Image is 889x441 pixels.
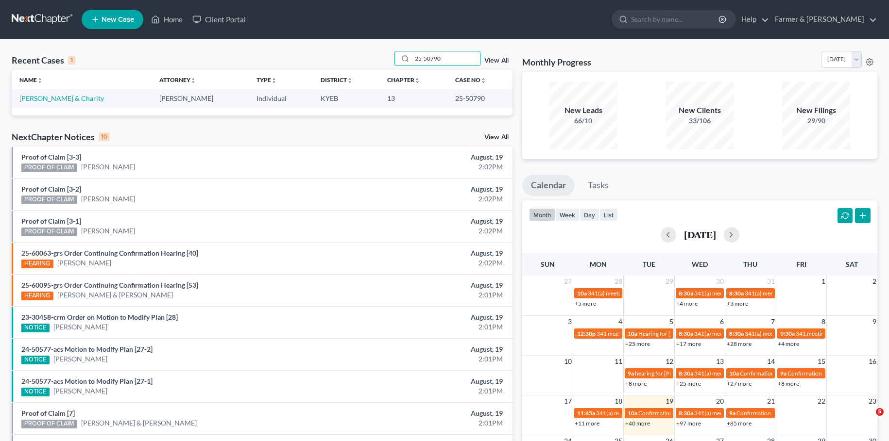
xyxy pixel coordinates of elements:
[81,226,135,236] a: [PERSON_NAME]
[614,276,623,287] span: 28
[614,356,623,367] span: 11
[21,313,178,321] a: 23-30458-crm Order on Motion to Modify Plan [28]
[37,78,43,83] i: unfold_more
[856,408,879,431] iframe: Intercom live chat
[778,340,799,347] a: +4 more
[766,356,776,367] span: 14
[780,370,786,377] span: 9a
[81,418,197,428] a: [PERSON_NAME] & [PERSON_NAME]
[21,420,77,428] div: PROOF OF CLAIM
[21,163,77,172] div: PROOF OF CLAIM
[625,420,650,427] a: +40 more
[679,290,693,297] span: 8:30a
[846,260,858,268] span: Sat
[387,76,420,83] a: Chapterunfold_more
[770,316,776,327] span: 7
[676,300,698,307] a: +4 more
[727,380,752,387] a: +27 more
[53,386,107,396] a: [PERSON_NAME]
[614,395,623,407] span: 18
[349,344,503,354] div: August, 19
[21,153,81,161] a: Proof of Claim [3-3]
[21,249,198,257] a: 25-60063-grs Order Continuing Confirmation Hearing [40]
[715,395,725,407] span: 20
[12,54,75,66] div: Recent Cases
[736,409,847,417] span: Confirmation hearing for [PERSON_NAME]
[541,260,555,268] span: Sun
[694,370,839,377] span: 341(a) meeting for [PERSON_NAME] & [PERSON_NAME]
[447,89,513,107] td: 25-50790
[635,370,761,377] span: hearing for [PERSON_NAME] & [PERSON_NAME]
[563,356,573,367] span: 10
[12,131,110,143] div: NextChapter Notices
[21,356,50,364] div: NOTICE
[770,11,877,28] a: Farmer & [PERSON_NAME]
[349,216,503,226] div: August, 19
[349,226,503,236] div: 2:02PM
[676,420,701,427] a: +97 more
[727,340,752,347] a: +28 more
[817,395,826,407] span: 22
[821,316,826,327] span: 8
[817,356,826,367] span: 15
[577,409,595,417] span: 11:45a
[455,76,486,83] a: Case Nounfold_more
[580,208,599,221] button: day
[21,292,53,300] div: HEARING
[53,354,107,364] a: [PERSON_NAME]
[57,258,111,268] a: [PERSON_NAME]
[379,89,447,107] td: 13
[628,409,637,417] span: 10a
[694,330,821,337] span: 341(a) meeting for Greisis De La [PERSON_NAME]
[563,276,573,287] span: 27
[21,260,53,268] div: HEARING
[19,94,104,102] a: [PERSON_NAME] & Charity
[715,356,725,367] span: 13
[484,57,509,64] a: View All
[766,395,776,407] span: 21
[736,11,769,28] a: Help
[21,196,77,204] div: PROOF OF CLAIM
[549,105,617,116] div: New Leads
[21,388,50,396] div: NOTICE
[81,194,135,204] a: [PERSON_NAME]
[190,78,196,83] i: unfold_more
[729,330,744,337] span: 8:30a
[617,316,623,327] span: 4
[349,386,503,396] div: 2:01PM
[729,370,739,377] span: 10a
[665,276,674,287] span: 29
[625,380,647,387] a: +8 more
[349,280,503,290] div: August, 19
[782,116,850,126] div: 29/90
[313,89,379,107] td: KYEB
[249,89,313,107] td: Individual
[729,409,735,417] span: 9a
[57,290,173,300] a: [PERSON_NAME] & [PERSON_NAME]
[21,324,50,332] div: NOTICE
[152,89,249,107] td: [PERSON_NAME]
[53,322,107,332] a: [PERSON_NAME]
[780,330,795,337] span: 9:30a
[743,260,757,268] span: Thu
[727,300,748,307] a: +3 more
[349,248,503,258] div: August, 19
[577,290,587,297] span: 10a
[349,194,503,204] div: 2:02PM
[872,276,877,287] span: 2
[349,408,503,418] div: August, 19
[666,105,734,116] div: New Clients
[631,10,720,28] input: Search by name...
[567,316,573,327] span: 3
[625,340,650,347] a: +25 more
[349,418,503,428] div: 2:01PM
[349,258,503,268] div: 2:02PM
[563,395,573,407] span: 17
[21,409,75,417] a: Proof of Claim [7]
[349,376,503,386] div: August, 19
[868,356,877,367] span: 16
[694,290,788,297] span: 341(a) meeting for [PERSON_NAME]
[102,16,134,23] span: New Case
[349,184,503,194] div: August, 19
[159,76,196,83] a: Attorneyunfold_more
